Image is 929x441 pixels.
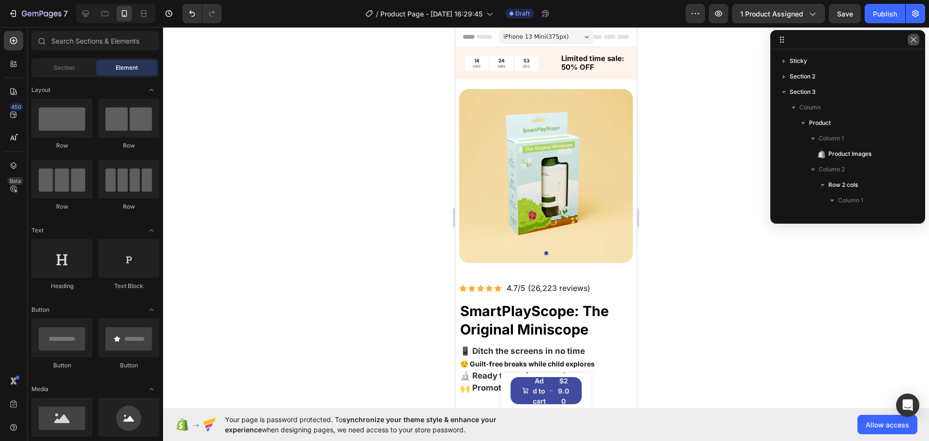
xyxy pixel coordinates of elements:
[54,63,75,72] span: Section
[790,72,815,81] span: Section 2
[225,414,534,435] span: Your page is password protected. To when designing pages, we need access to your store password.
[144,82,159,98] span: Toggle open
[790,56,807,66] span: Sticky
[98,202,159,211] div: Row
[376,9,378,19] span: /
[515,9,530,18] span: Draft
[857,415,917,434] button: Allow access
[31,305,49,314] span: Button
[31,86,50,94] span: Layout
[31,31,159,50] input: Search Sections & Elements
[828,149,871,159] span: Product Images
[380,9,482,19] span: Product Page - [DATE] 16:29:45
[4,4,72,23] button: 7
[98,361,159,370] div: Button
[866,420,909,430] span: Allow access
[7,177,23,185] div: Beta
[865,4,905,23] button: Publish
[740,9,803,19] span: 1 product assigned
[732,4,825,23] button: 1 product assigned
[455,27,637,408] iframe: Design area
[31,385,48,394] span: Media
[31,361,92,370] div: Button
[98,282,159,290] div: Text Block
[873,9,897,19] div: Publish
[9,103,23,111] div: 450
[829,4,861,23] button: Save
[144,302,159,318] span: Toggle open
[144,223,159,238] span: Toggle open
[182,4,222,23] div: Undo/Redo
[225,415,496,434] span: synchronize your theme style & enhance your experience
[63,8,68,19] p: 7
[819,134,844,143] span: Column 1
[31,282,92,290] div: Heading
[31,141,92,150] div: Row
[809,118,831,128] span: Product
[838,196,863,205] span: Column 1
[790,87,816,97] span: Section 3
[31,202,92,211] div: Row
[98,141,159,150] div: Row
[799,103,821,112] span: Column
[828,180,858,190] span: Row 2 cols
[837,10,853,18] span: Save
[848,211,870,221] span: Icon List
[819,165,845,174] span: Column 2
[116,63,138,72] span: Element
[31,226,44,235] span: Text
[5,380,72,388] span: Choose Your Bundle
[896,394,919,417] div: Open Intercom Messenger
[144,381,159,397] span: Toggle open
